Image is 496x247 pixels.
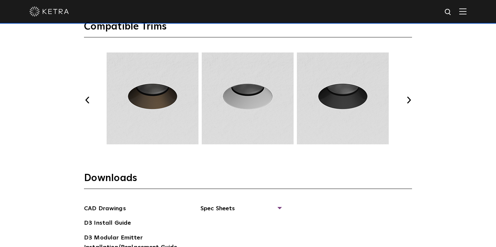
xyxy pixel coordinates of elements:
[200,204,281,218] span: Spec Sheets
[84,172,412,189] h3: Downloads
[296,52,390,144] img: TRM107.jpg
[84,204,126,215] a: CAD Drawings
[201,52,295,144] img: TRM105.jpg
[444,8,452,16] img: search icon
[30,7,69,16] img: ketra-logo-2019-white
[405,97,412,103] button: Next
[459,8,466,14] img: Hamburger%20Nav.svg
[84,20,412,37] h3: Compatible Trims
[84,97,91,103] button: Previous
[106,52,199,144] img: TRM104.jpg
[84,218,131,229] a: D3 Install Guide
